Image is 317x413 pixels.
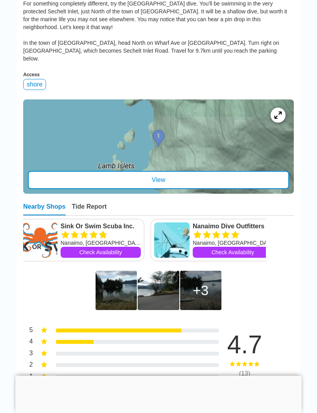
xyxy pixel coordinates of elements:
div: 3 [193,283,208,298]
div: shore [23,79,46,90]
div: 2 [23,360,33,371]
div: Nanaimo, [GEOGRAPHIC_DATA] [61,239,141,247]
iframe: Advertisement [15,376,302,411]
div: 3 [23,349,33,359]
img: Looking out toward the point, this is the roadside trail. [138,271,179,310]
div: Tide Report [72,203,107,215]
div: Nanaimo, [GEOGRAPHIC_DATA] [193,239,273,247]
div: 4.7 [215,332,274,357]
img: Sink Or Swim Scuba Inc. [22,222,57,258]
div: ( 13 ) [215,370,274,377]
a: Check Availability [193,247,273,258]
img: Tuwanek Beach [96,271,137,310]
div: Access [23,72,294,77]
div: 1 [23,372,33,382]
a: Check Availability [61,247,141,258]
div: View [28,171,289,189]
div: Nearby Shops [23,203,66,215]
div: 5 [23,326,33,336]
a: Sink Or Swim Scuba Inc. [61,222,141,230]
a: Nanaimo Dive Outfitters [193,222,273,230]
img: Nanaimo Dive Outfitters [154,222,190,258]
a: entry mapView [23,99,294,194]
div: 4 [23,337,33,347]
